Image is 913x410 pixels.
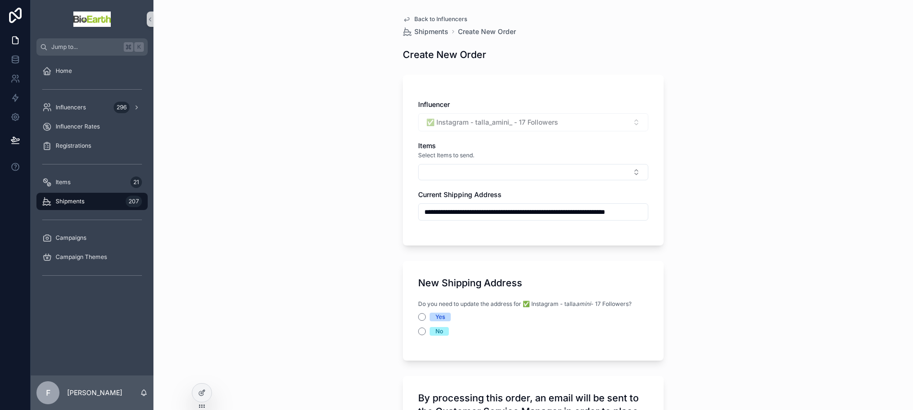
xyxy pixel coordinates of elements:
[36,193,148,210] a: Shipments207
[135,43,143,51] span: K
[130,176,142,188] div: 21
[56,253,107,261] span: Campaign Themes
[36,174,148,191] a: Items21
[458,27,516,36] a: Create New Order
[435,313,445,321] div: Yes
[56,67,72,75] span: Home
[36,229,148,246] a: Campaigns
[73,12,111,27] img: App logo
[414,15,467,23] span: Back to Influencers
[56,142,91,150] span: Registrations
[67,388,122,398] p: [PERSON_NAME]
[418,141,436,150] span: Items
[435,327,443,336] div: No
[126,196,142,207] div: 207
[56,178,70,186] span: Items
[403,27,448,36] a: Shipments
[51,43,120,51] span: Jump to...
[36,248,148,266] a: Campaign Themes
[414,27,448,36] span: Shipments
[114,102,129,113] div: 296
[31,56,153,295] div: scrollable content
[418,276,522,290] h1: New Shipping Address
[46,387,50,398] span: F
[418,300,632,308] span: Do you need to update the address for ✅ Instagram - talla - 17 Followers?
[56,123,100,130] span: Influencer Rates
[36,62,148,80] a: Home
[36,118,148,135] a: Influencer Rates
[56,198,84,205] span: Shipments
[403,15,467,23] a: Back to Influencers
[418,190,502,199] span: Current Shipping Address
[576,300,591,307] em: amini
[1,46,18,63] iframe: Spotlight
[36,99,148,116] a: Influencers296
[418,164,648,180] button: Select Button
[56,104,86,111] span: Influencers
[56,234,86,242] span: Campaigns
[418,152,474,159] span: Select Items to send.
[36,38,148,56] button: Jump to...K
[36,137,148,154] a: Registrations
[418,100,450,108] span: Influencer
[403,48,486,61] h1: Create New Order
